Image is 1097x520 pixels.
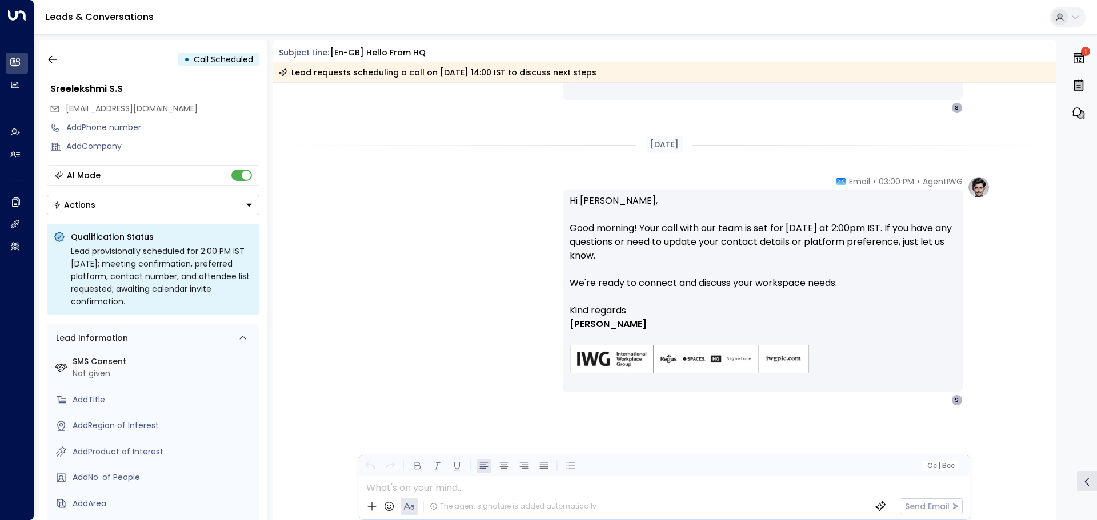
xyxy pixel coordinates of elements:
span: Subject Line: [279,47,329,58]
button: Cc|Bcc [922,461,959,471]
img: profile-logo.png [967,176,990,199]
span: 1 [1081,47,1090,56]
div: S [951,394,963,406]
span: [PERSON_NAME] [570,317,647,331]
div: AddTitle [73,394,255,406]
span: • [917,176,920,187]
div: S [951,102,963,114]
span: | [938,462,940,470]
button: 1 [1069,46,1088,71]
span: sreelekshmisree9496@gmail.com [66,103,198,115]
div: Signature [570,304,956,388]
div: AddProduct of Interest [73,446,255,458]
label: SMS Consent [73,356,255,368]
div: [en-GB] Hello from HQ [330,47,426,59]
button: Actions [47,195,259,215]
div: The agent signature is added automatically [430,501,596,511]
div: Lead requests scheduling a call on [DATE] 14:00 IST to discuss next steps [279,67,596,78]
div: Button group with a nested menu [47,195,259,215]
span: Cc Bcc [927,462,954,470]
div: AddPhone number [66,122,259,134]
div: Not given [73,368,255,380]
div: Lead Information [52,332,128,344]
span: Kind regards [570,304,626,317]
span: AgentIWG [923,176,963,187]
span: Email [849,176,870,187]
div: AddArea [73,498,255,510]
img: AIorK4zU2Kz5WUNqa9ifSKC9jFH1hjwenjvh85X70KBOPduETvkeZu4OqG8oPuqbwvp3xfXcMQJCRtwYb-SG [570,345,810,374]
button: Undo [363,459,377,473]
span: [EMAIL_ADDRESS][DOMAIN_NAME] [66,103,198,114]
p: Hi [PERSON_NAME], Good morning! Your call with our team is set for [DATE] at 2:00pm IST. If you h... [570,194,956,304]
div: Lead provisionally scheduled for 2:00 PM IST [DATE]; meeting confirmation, preferred platform, co... [71,245,253,308]
div: Sreelekshmi S.S [50,82,259,96]
a: Leads & Conversations [46,10,154,23]
div: Actions [53,200,95,210]
span: • [873,176,876,187]
button: Redo [383,459,397,473]
div: AddRegion of Interest [73,420,255,432]
div: AddCompany [66,140,259,152]
div: [DATE] [646,136,683,153]
p: Qualification Status [71,231,253,243]
div: AddNo. of People [73,471,255,483]
span: 03:00 PM [879,176,914,187]
div: AI Mode [67,170,101,181]
span: Call Scheduled [194,54,253,65]
div: • [184,49,190,70]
